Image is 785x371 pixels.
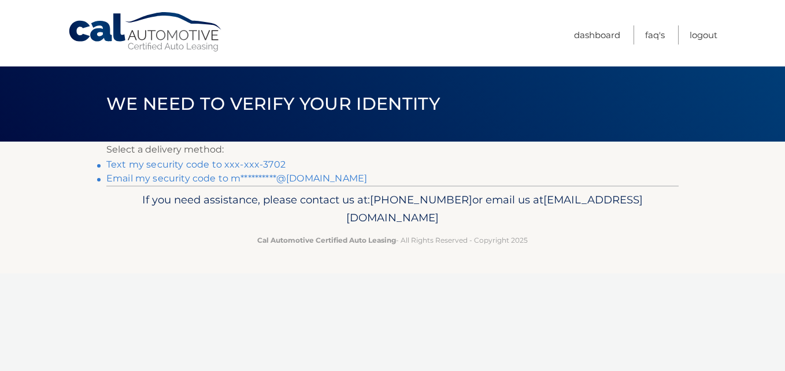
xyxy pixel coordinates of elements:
a: Dashboard [574,25,620,44]
p: Select a delivery method: [106,142,679,158]
a: FAQ's [645,25,665,44]
a: Logout [690,25,717,44]
strong: Cal Automotive Certified Auto Leasing [257,236,396,244]
span: We need to verify your identity [106,93,440,114]
p: - All Rights Reserved - Copyright 2025 [114,234,671,246]
a: Email my security code to m**********@[DOMAIN_NAME] [106,173,367,184]
a: Cal Automotive [68,12,224,53]
a: Text my security code to xxx-xxx-3702 [106,159,286,170]
p: If you need assistance, please contact us at: or email us at [114,191,671,228]
span: [PHONE_NUMBER] [370,193,472,206]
